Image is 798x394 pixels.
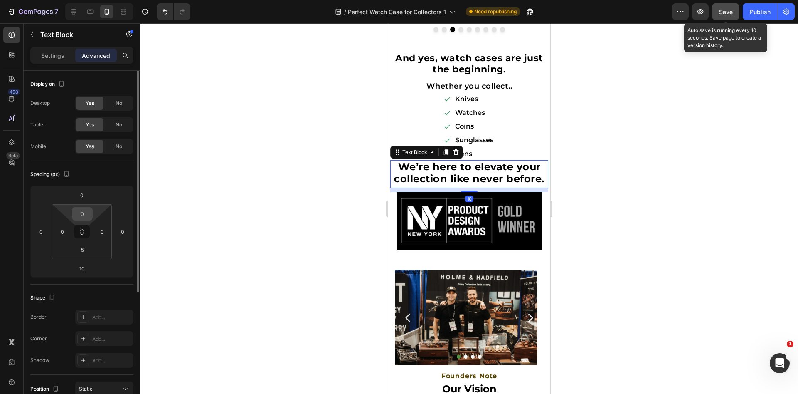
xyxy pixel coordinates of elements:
[30,357,49,364] div: Shadow
[344,7,346,16] span: /
[74,208,91,220] input: 0px
[116,99,122,107] span: No
[743,3,778,20] button: Publish
[6,152,20,159] div: Beta
[30,335,47,342] div: Corner
[116,225,129,238] input: 0
[388,23,550,394] iframe: Design area
[92,357,131,364] div: Add...
[86,99,94,107] span: Yes
[30,143,46,150] div: Mobile
[116,143,122,150] span: No
[86,143,94,150] span: Yes
[8,89,20,95] div: 450
[40,30,111,40] p: Text Block
[56,225,69,238] input: 0px
[30,121,45,129] div: Tablet
[54,7,58,17] p: 7
[116,121,122,129] span: No
[474,8,517,15] span: Need republishing
[30,99,50,107] div: Desktop
[712,3,739,20] button: Save
[30,292,57,304] div: Shape
[750,7,771,16] div: Publish
[787,341,793,347] span: 1
[82,51,110,60] p: Advanced
[30,313,47,321] div: Border
[86,121,94,129] span: Yes
[92,335,131,343] div: Add...
[35,225,47,238] input: 0
[30,169,71,180] div: Spacing (px)
[30,79,66,90] div: Display on
[157,3,190,20] div: Undo/Redo
[79,386,93,392] span: Static
[348,7,446,16] span: Perfect Watch Case for Collectors 1
[74,189,90,201] input: 0
[7,358,155,373] h2: Our Vision
[3,3,62,20] button: 7
[719,8,733,15] span: Save
[770,353,790,373] iframe: Intercom live chat
[96,225,108,238] input: 0px
[41,51,64,60] p: Settings
[74,243,91,256] input: 5px
[92,314,131,321] div: Add...
[74,262,90,275] input: 10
